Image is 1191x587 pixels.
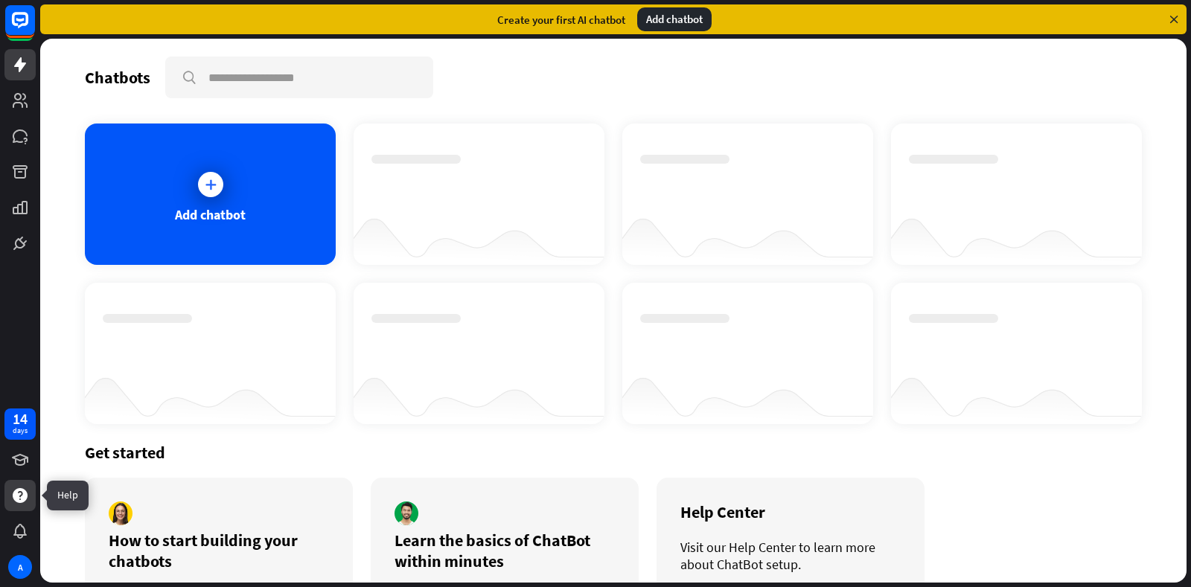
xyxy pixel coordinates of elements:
div: Add chatbot [637,7,712,31]
div: Add chatbot [175,206,246,223]
div: 14 [13,412,28,426]
div: A [8,555,32,579]
div: days [13,426,28,436]
div: Learn the basics of ChatBot within minutes [395,530,615,571]
div: Create your first AI chatbot [497,13,625,27]
img: author [109,501,132,525]
div: Visit our Help Center to learn more about ChatBot setup. [680,539,901,573]
div: Chatbots [85,67,150,88]
img: author [395,501,418,525]
div: How to start building your chatbots [109,530,329,571]
div: Get started [85,442,1142,463]
button: Open LiveChat chat widget [12,6,57,51]
div: Help Center [680,501,901,522]
a: 14 days [4,408,36,440]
